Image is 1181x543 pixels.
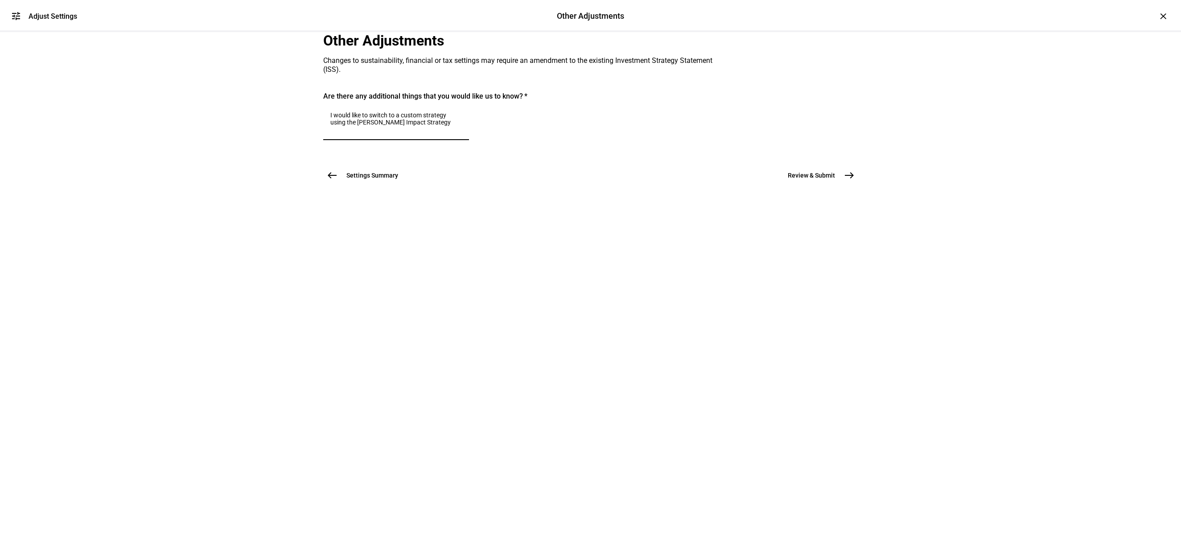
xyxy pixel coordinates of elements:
span: Settings Summary [346,171,398,180]
div: Are there any additional things that you would like us to know? [323,92,858,101]
mat-icon: tune [11,11,21,21]
span: Review & Submit [788,171,835,180]
button: Settings Summary [323,166,409,184]
mat-icon: east [844,170,855,181]
div: × [1156,9,1170,23]
div: Other Adjustments [557,10,624,22]
button: Review & Submit [777,166,858,184]
mat-icon: west [327,170,337,181]
div: Adjust Settings [29,12,77,21]
div: Other Adjustments [323,32,724,49]
div: Changes to sustainability, financial or tax settings may require an amendment to the existing Inv... [323,56,724,74]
